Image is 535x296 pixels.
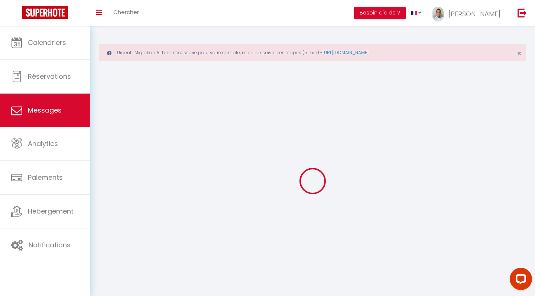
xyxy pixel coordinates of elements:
[28,105,62,115] span: Messages
[354,7,406,19] button: Besoin d'aide ?
[517,50,521,57] button: Close
[504,265,535,296] iframe: LiveChat chat widget
[99,44,526,61] div: Urgent : Migration Airbnb nécessaire pour votre compte, merci de suivre ces étapes (5 min) -
[28,173,63,182] span: Paiements
[113,8,139,16] span: Chercher
[28,139,58,148] span: Analytics
[517,49,521,58] span: ×
[29,240,71,250] span: Notifications
[28,206,74,216] span: Hébergement
[28,38,66,47] span: Calendriers
[518,8,527,17] img: logout
[22,6,68,19] img: Super Booking
[322,49,369,56] a: [URL][DOMAIN_NAME]
[432,7,444,22] img: ...
[28,72,71,81] span: Réservations
[448,9,500,19] span: [PERSON_NAME]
